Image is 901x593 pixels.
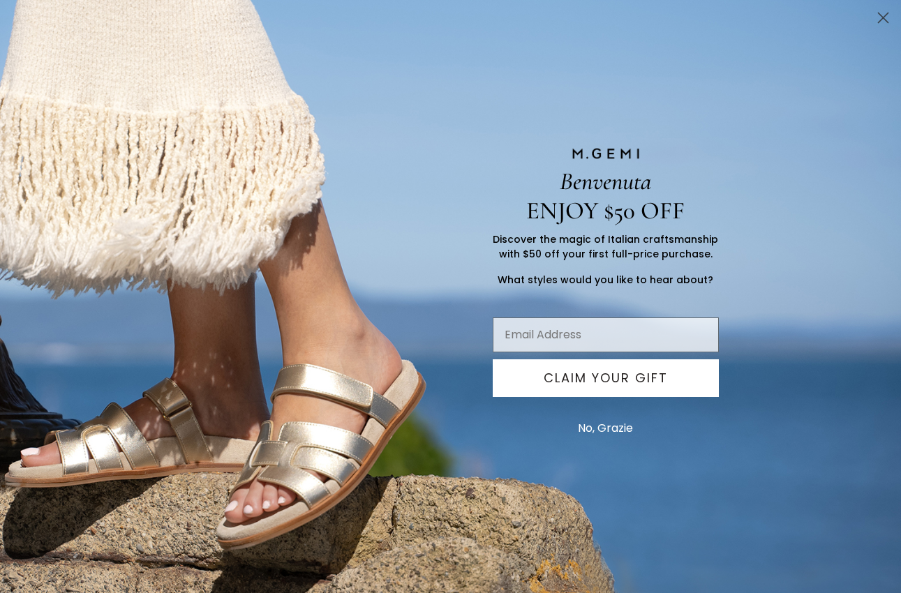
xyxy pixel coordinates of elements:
[498,273,713,287] span: What styles would you like to hear about?
[493,359,719,397] button: CLAIM YOUR GIFT
[493,317,719,352] input: Email Address
[560,167,651,196] span: Benvenuta
[571,147,641,160] img: M.GEMI
[526,196,685,225] span: ENJOY $50 OFF
[571,411,640,446] button: No, Grazie
[871,6,895,30] button: Close dialog
[493,232,718,261] span: Discover the magic of Italian craftsmanship with $50 off your first full-price purchase.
